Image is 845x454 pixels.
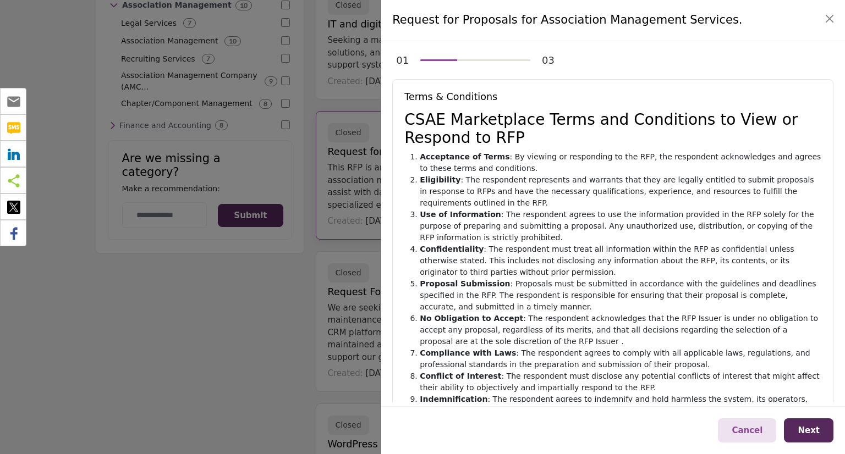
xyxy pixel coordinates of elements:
strong: Compliance with Laws [420,348,516,357]
li: : The respondent agrees to comply with all applicable laws, regulations, and professional standar... [420,347,821,370]
span: Next [798,425,820,435]
strong: Acceptance of Terms [420,152,509,161]
button: Close [822,11,837,26]
h2: CSAE Marketplace Terms and Conditions to View or Respond to RFP [404,110,821,147]
strong: No Obligation to Accept [420,314,523,323]
button: Next [784,418,833,443]
strong: Use of Information [420,210,501,219]
li: : The respondent must disclose any potential conflicts of interest that might affect their abilit... [420,370,821,394]
li: : The respondent acknowledges that the RFP Issuer is under no obligation to accept any proposal, ... [420,313,821,347]
li: : By viewing or responding to the RFP, the respondent acknowledges and agrees to these terms and ... [420,151,821,174]
strong: Proposal Submission [420,279,510,288]
li: : Proposals must be submitted in accordance with the guidelines and deadlines specified in the RF... [420,278,821,313]
strong: Conflict of Interest [420,372,501,380]
div: 03 [542,53,555,68]
h5: Terms & Conditions [404,91,821,103]
span: Cancel [732,425,762,435]
strong: Confidentiality [420,245,484,253]
li: : The respondent must treat all information within the RFP as confidential unless otherwise state... [420,243,821,278]
h4: Request for Proposals for Association Management Services. [392,12,742,29]
div: 01 [396,53,409,68]
strong: Eligibility [420,175,460,184]
li: : The respondent agrees to indemnify and hold harmless the system, its operators, and the RFP Iss... [420,394,821,428]
li: : The respondent represents and warrants that they are legally entitled to submit proposals in re... [420,174,821,209]
button: Cancel [718,418,776,443]
strong: Indemnification [420,395,487,403]
li: : The respondent agrees to use the information provided in the RFP solely for the purpose of prep... [420,209,821,243]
